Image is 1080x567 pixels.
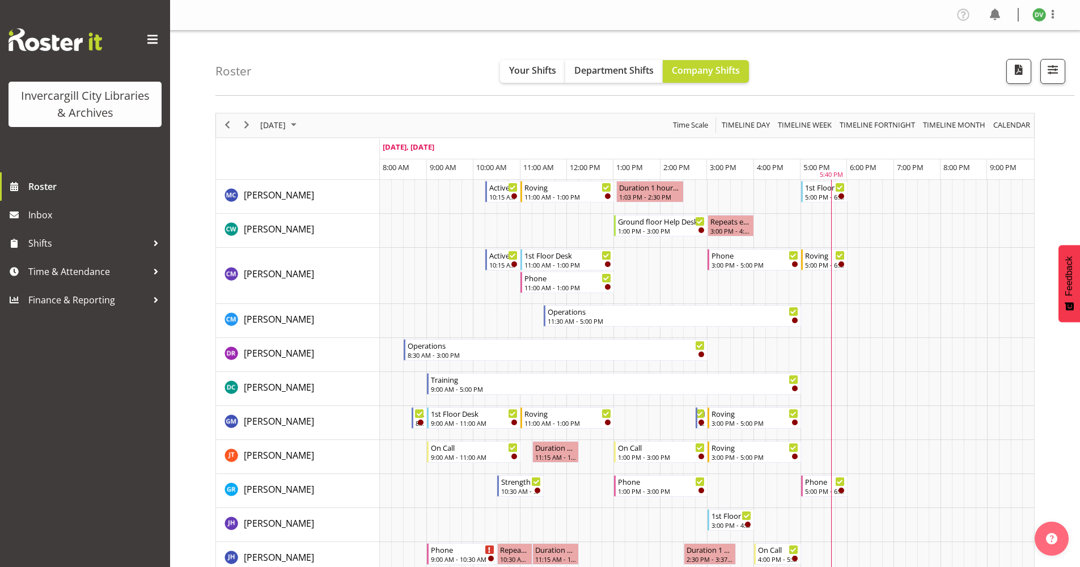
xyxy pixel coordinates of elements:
[708,249,801,270] div: Chamique Mamolo"s event - Phone Begin From Tuesday, September 23, 2025 at 3:00:00 PM GMT+12:00 En...
[485,249,520,270] div: Chamique Mamolo"s event - Active Rhyming Begin From Tuesday, September 23, 2025 at 10:15:00 AM GM...
[708,509,754,531] div: Jill Harpur"s event - 1st Floor Desk Begin From Tuesday, September 23, 2025 at 3:00:00 PM GMT+12:...
[992,118,1031,132] span: calendar
[710,226,751,235] div: 3:00 PM - 4:00 PM
[216,248,380,304] td: Chamique Mamolo resource
[618,452,705,462] div: 1:00 PM - 3:00 PM
[711,442,798,453] div: Roving
[431,544,494,555] div: Phone
[618,476,705,487] div: Phone
[721,118,771,132] span: Timeline Day
[431,452,518,462] div: 9:00 AM - 11:00 AM
[1046,533,1057,544] img: help-xxl-2.png
[687,544,733,555] div: Duration 1 hours - [PERSON_NAME]
[500,555,530,564] div: 10:30 AM - 11:15 AM
[574,64,654,77] span: Department Shifts
[244,313,314,325] span: [PERSON_NAME]
[485,181,520,202] div: Aurora Catu"s event - Active Rhyming Begin From Tuesday, September 23, 2025 at 10:15:00 AM GMT+12...
[805,486,845,496] div: 5:00 PM - 6:00 PM
[708,407,801,429] div: Gabriel McKay Smith"s event - Roving Begin From Tuesday, September 23, 2025 at 3:00:00 PM GMT+12:...
[509,64,556,77] span: Your Shifts
[520,249,614,270] div: Chamique Mamolo"s event - 1st Floor Desk Begin From Tuesday, September 23, 2025 at 11:00:00 AM GM...
[383,162,409,172] span: 8:00 AM
[216,508,380,542] td: Jill Harpur resource
[416,408,424,419] div: Newspapers
[431,418,518,428] div: 9:00 AM - 11:00 AM
[1006,59,1031,84] button: Download a PDF of the roster for the current day
[805,192,845,201] div: 5:00 PM - 6:00 PM
[614,441,708,463] div: Glen Tomlinson"s event - On Call Begin From Tuesday, September 23, 2025 at 1:00:00 PM GMT+12:00 E...
[663,162,690,172] span: 2:00 PM
[216,440,380,474] td: Glen Tomlinson resource
[710,215,751,227] div: Repeats every [DATE] - [PERSON_NAME]
[244,448,314,462] a: [PERSON_NAME]
[548,306,798,317] div: Operations
[801,181,848,202] div: Aurora Catu"s event - 1st Floor Desk Begin From Tuesday, September 23, 2025 at 5:00:00 PM GMT+12:...
[710,162,736,172] span: 3:00 PM
[708,215,754,236] div: Catherine Wilson"s event - Repeats every tuesday - Catherine Wilson Begin From Tuesday, September...
[489,249,518,261] div: Active Rhyming
[431,374,798,385] div: Training
[524,192,611,201] div: 11:00 AM - 1:00 PM
[618,486,705,496] div: 1:00 PM - 3:00 PM
[1058,245,1080,322] button: Feedback - Show survey
[383,142,434,152] span: [DATE], [DATE]
[431,442,518,453] div: On Call
[619,192,681,201] div: 1:03 PM - 2:30 PM
[256,113,303,137] div: September 23, 2025
[28,235,147,252] span: Shifts
[544,305,801,327] div: Cindy Mulrooney"s event - Operations Begin From Tuesday, September 23, 2025 at 11:30:00 AM GMT+12...
[244,267,314,281] a: [PERSON_NAME]
[427,543,497,565] div: Jillian Hunter"s event - Phone Begin From Tuesday, September 23, 2025 at 9:00:00 AM GMT+12:00 End...
[711,408,798,419] div: Roving
[805,260,845,269] div: 5:00 PM - 6:00 PM
[244,223,314,235] span: [PERSON_NAME]
[532,441,579,463] div: Glen Tomlinson"s event - Duration 1 hours - Glen Tomlinson Begin From Tuesday, September 23, 2025...
[696,407,708,429] div: Gabriel McKay Smith"s event - New book tagging Begin From Tuesday, September 23, 2025 at 2:45:00 ...
[244,346,314,360] a: [PERSON_NAME]
[431,408,518,419] div: 1st Floor Desk
[535,544,576,555] div: Duration 1 hours - [PERSON_NAME]
[565,60,663,83] button: Department Shifts
[524,408,611,419] div: Roving
[897,162,924,172] span: 7:00 PM
[711,260,798,269] div: 3:00 PM - 5:00 PM
[524,260,611,269] div: 11:00 AM - 1:00 PM
[757,162,783,172] span: 4:00 PM
[1032,8,1046,22] img: desk-view11665.jpg
[20,87,150,121] div: Invercargill City Libraries & Archives
[711,452,798,462] div: 3:00 PM - 5:00 PM
[616,181,684,202] div: Aurora Catu"s event - Duration 1 hours - Aurora Catu Begin From Tuesday, September 23, 2025 at 1:...
[408,340,705,351] div: Operations
[524,249,611,261] div: 1st Floor Desk
[244,347,314,359] span: [PERSON_NAME]
[663,60,749,83] button: Company Shifts
[218,113,237,137] div: previous period
[672,64,740,77] span: Company Shifts
[672,118,709,132] span: Time Scale
[992,118,1032,132] button: Month
[943,162,970,172] span: 8:00 PM
[244,449,314,462] span: [PERSON_NAME]
[489,181,518,193] div: Active Rhyming
[244,415,314,428] span: [PERSON_NAME]
[431,384,798,393] div: 9:00 AM - 5:00 PM
[408,350,705,359] div: 8:30 AM - 3:00 PM
[501,486,541,496] div: 10:30 AM - 11:30 AM
[497,543,532,565] div: Jillian Hunter"s event - Repeats every tuesday - Jillian Hunter Begin From Tuesday, September 23,...
[524,418,611,428] div: 11:00 AM - 1:00 PM
[684,543,736,565] div: Jillian Hunter"s event - Duration 1 hours - Jillian Hunter Begin From Tuesday, September 23, 2025...
[758,544,798,555] div: On Call
[777,118,833,132] span: Timeline Week
[237,113,256,137] div: next period
[618,226,705,235] div: 1:00 PM - 3:00 PM
[535,442,576,453] div: Duration 1 hours - [PERSON_NAME]
[616,162,643,172] span: 1:00 PM
[805,476,845,487] div: Phone
[244,222,314,236] a: [PERSON_NAME]
[820,170,843,180] div: 5:40 PM
[570,162,600,172] span: 12:00 PM
[711,249,798,261] div: Phone
[216,338,380,372] td: Debra Robinson resource
[489,260,518,269] div: 10:15 AM - 11:00 AM
[431,555,494,564] div: 9:00 AM - 10:30 AM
